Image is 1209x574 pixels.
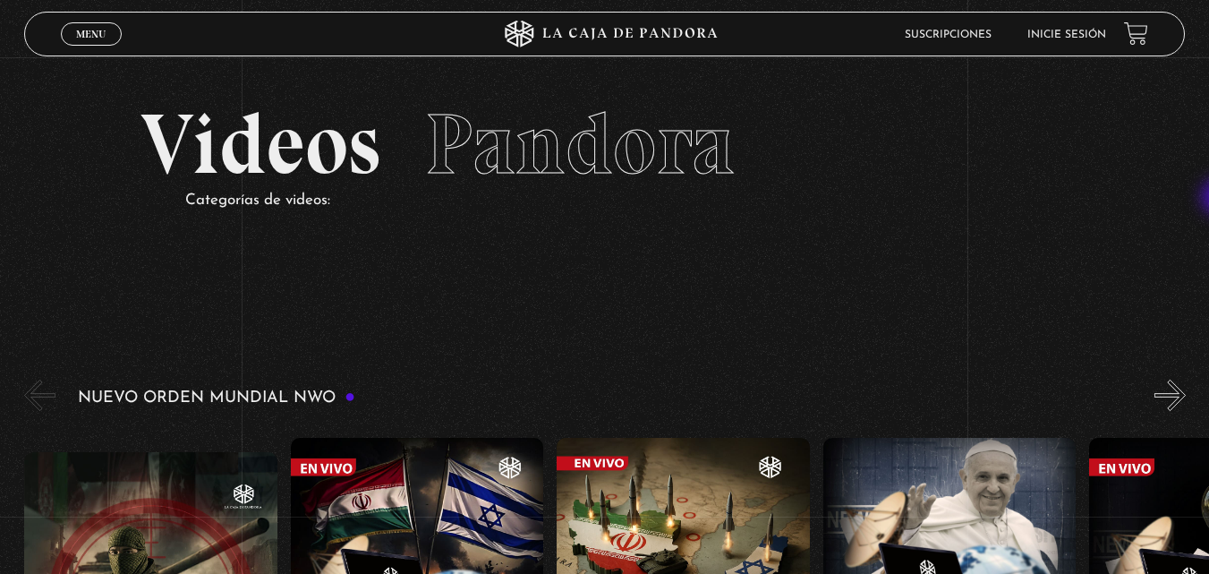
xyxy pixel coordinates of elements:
[905,30,992,40] a: Suscripciones
[24,380,55,411] button: Previous
[76,29,106,39] span: Menu
[1154,380,1186,411] button: Next
[140,102,1069,187] h2: Videos
[425,93,735,195] span: Pandora
[78,390,355,407] h3: Nuevo Orden Mundial NWO
[1027,30,1106,40] a: Inicie sesión
[1124,21,1148,46] a: View your shopping cart
[70,44,112,56] span: Cerrar
[185,187,1069,215] p: Categorías de videos:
